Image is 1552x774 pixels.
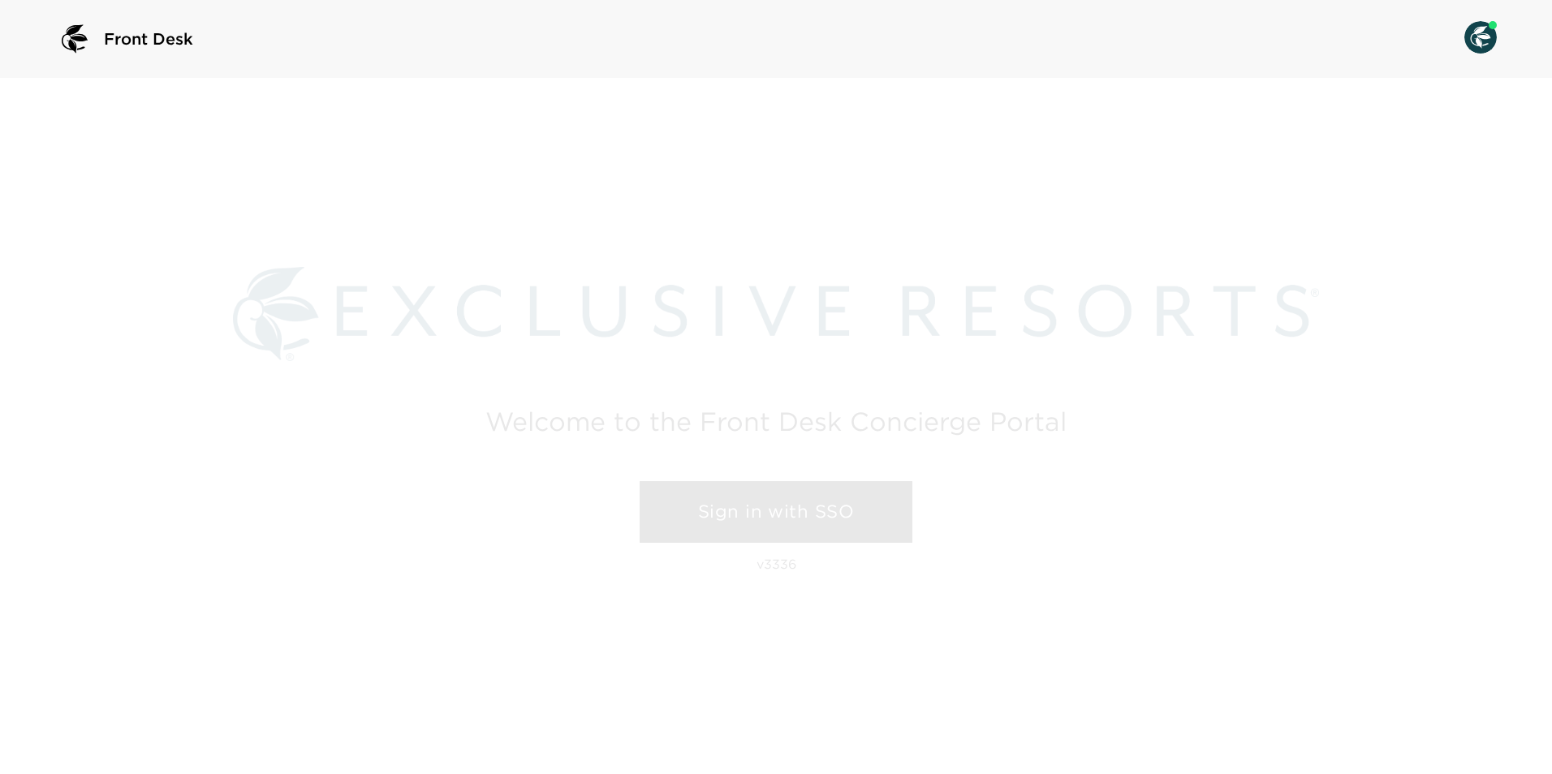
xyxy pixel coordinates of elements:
img: logo [55,19,94,58]
img: User [1464,21,1497,54]
h2: Welcome to the Front Desk Concierge Portal [485,409,1067,434]
a: Sign in with SSO [640,481,912,543]
img: Exclusive Resorts logo [233,267,1319,361]
p: v3336 [757,556,796,572]
span: Front Desk [104,28,193,50]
